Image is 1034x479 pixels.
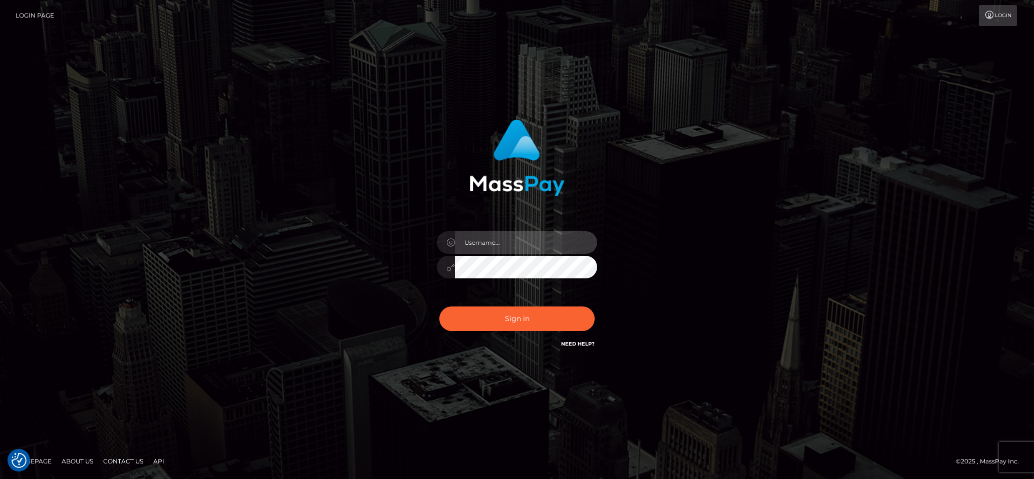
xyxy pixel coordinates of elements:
a: API [149,453,168,469]
img: Revisit consent button [12,453,27,468]
img: MassPay Login [469,119,565,196]
div: © 2025 , MassPay Inc. [956,456,1026,467]
a: Login [979,5,1017,26]
a: Contact Us [99,453,147,469]
a: Login Page [16,5,54,26]
a: Need Help? [561,341,595,347]
button: Consent Preferences [12,453,27,468]
button: Sign in [439,306,595,331]
a: Homepage [11,453,56,469]
a: About Us [58,453,97,469]
input: Username... [455,231,597,254]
